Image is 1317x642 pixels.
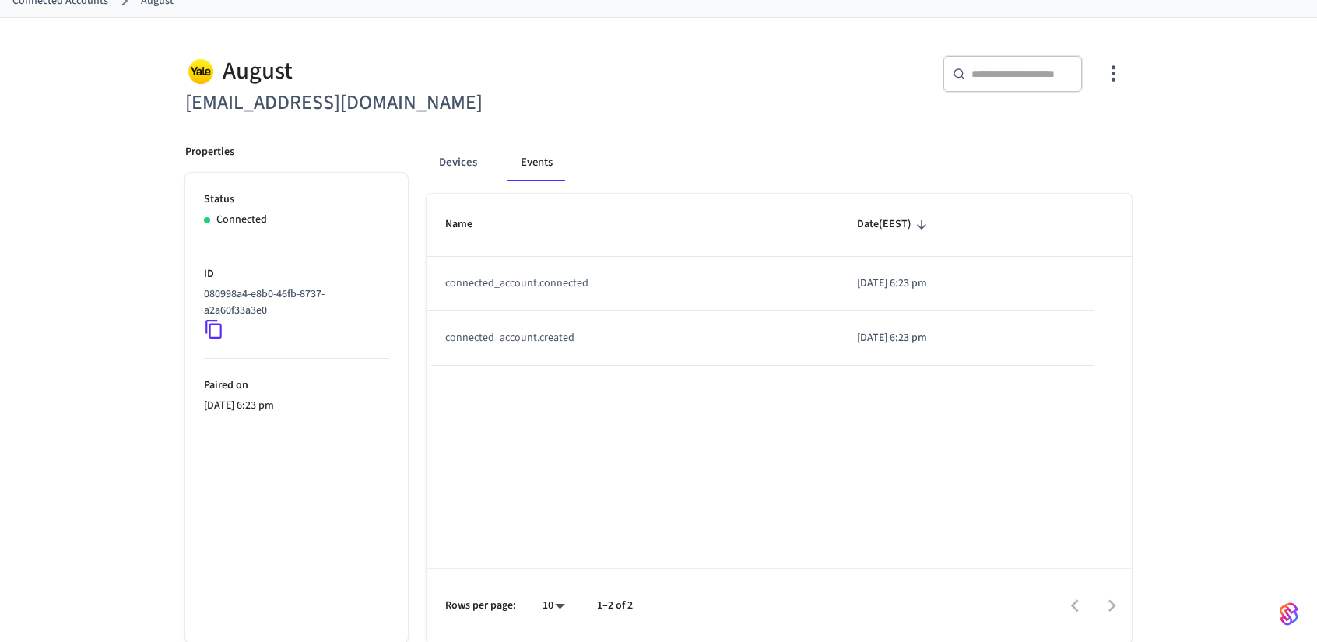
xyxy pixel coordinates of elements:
img: SeamLogoGradient.69752ec5.svg [1280,602,1298,626]
td: connected_account.connected [427,257,838,311]
p: Properties [185,144,234,160]
p: [DATE] 6:23 pm [857,330,1076,346]
button: Events [508,144,565,181]
p: ID [204,266,389,282]
span: Name [445,212,493,237]
p: Rows per page: [445,598,516,614]
p: [DATE] 6:23 pm [857,275,1076,292]
div: 10 [535,595,572,617]
button: Devices [427,144,490,181]
img: Yale Logo, Square [185,55,216,87]
p: Paired on [204,377,389,394]
td: connected_account.created [427,311,838,366]
p: Status [204,191,389,208]
p: [DATE] 6:23 pm [204,398,389,414]
div: August [185,55,649,87]
span: Date(EEST) [857,212,932,237]
div: connected account tabs [427,144,1132,181]
p: Connected [216,212,267,228]
table: sticky table [427,194,1132,365]
h6: [EMAIL_ADDRESS][DOMAIN_NAME] [185,87,649,119]
p: 080998a4-e8b0-46fb-8737-a2a60f33a3e0 [204,286,383,319]
p: 1–2 of 2 [597,598,633,614]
